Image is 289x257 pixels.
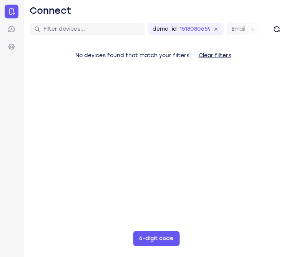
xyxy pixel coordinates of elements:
[133,231,179,246] button: 6-digit code
[271,23,283,35] button: Refresh
[5,22,18,36] a: Sessions
[193,48,238,63] button: Clear filters
[5,40,18,54] a: Settings
[231,25,245,33] label: Email
[153,25,177,33] label: demo_id
[75,52,191,59] span: No devices found that match your filters.
[5,5,18,18] a: Connect
[30,5,71,17] h1: Connect
[43,25,140,33] input: Filter devices...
